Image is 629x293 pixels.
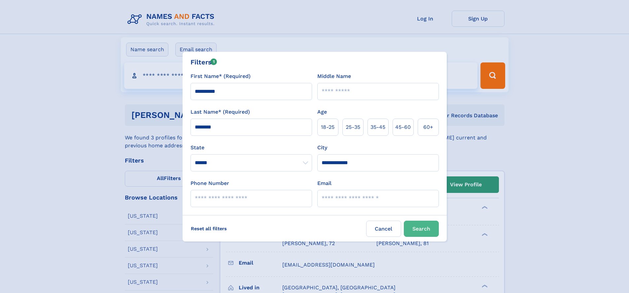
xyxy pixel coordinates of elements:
[346,123,360,131] span: 25‑35
[191,72,251,80] label: First Name* (Required)
[423,123,433,131] span: 60+
[317,108,327,116] label: Age
[317,179,332,187] label: Email
[370,123,385,131] span: 35‑45
[321,123,334,131] span: 18‑25
[191,144,312,152] label: State
[187,221,231,237] label: Reset all filters
[404,221,439,237] button: Search
[317,144,327,152] label: City
[395,123,411,131] span: 45‑60
[317,72,351,80] label: Middle Name
[366,221,401,237] label: Cancel
[191,179,229,187] label: Phone Number
[191,57,217,67] div: Filters
[191,108,250,116] label: Last Name* (Required)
